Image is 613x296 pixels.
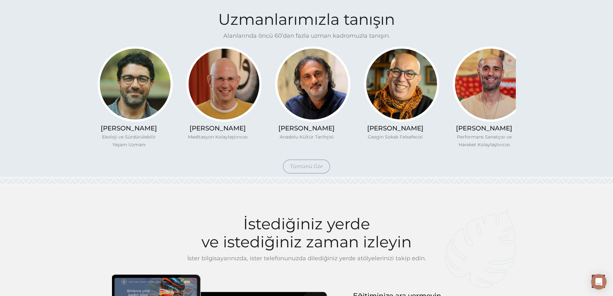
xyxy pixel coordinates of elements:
div: Open Intercom Messenger [591,274,607,290]
span: Meditasyon Kolaylaştırıcısı [188,134,248,140]
span: Ekoloji ve Sürdürülebilir Yaşam Uzmanı [102,134,156,148]
span: Tümünü Gör [290,163,323,169]
img: Vector-2.png [445,209,516,288]
span: Alanlarında öncü 60’dan fazla uzman kadromuzla tanışın. [223,32,390,39]
a: [PERSON_NAME] [278,124,335,132]
span: Gezgin Sokak Felsefecisi [368,134,423,140]
p: Uzmanlarımızla tanışın [98,10,516,28]
img: alinakiprofil--300x300.jpg [364,46,439,122]
a: [PERSON_NAME] [190,124,246,132]
span: Performans Sanatçısı ve Hareket Kolaylaştırıcısı [457,134,512,148]
a: [PERSON_NAME] [367,124,423,132]
a: [PERSON_NAME] [456,124,512,132]
p: İstediğiniz yerde ve istediğiniz zaman izleyin [98,215,516,251]
img: Ali_Canip_Olgunlu_003_copy-300x300.jpg [275,46,350,122]
img: alperakprofil-300x300.jpg [453,46,528,122]
p: İster bilgisayarınızda, ister telefonunuzda dilediğiniz yerde atölyelerinizi takip edin. [98,254,516,263]
img: ahmetacarprofil--300x300.jpg [98,46,173,122]
a: Tümünü Gör [283,159,330,174]
span: Anadolu Kültür Tarihçisi [280,134,334,140]
img: meditasyon-ahmet-1-300x300.jpg [186,46,262,122]
a: [PERSON_NAME] [101,124,157,132]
